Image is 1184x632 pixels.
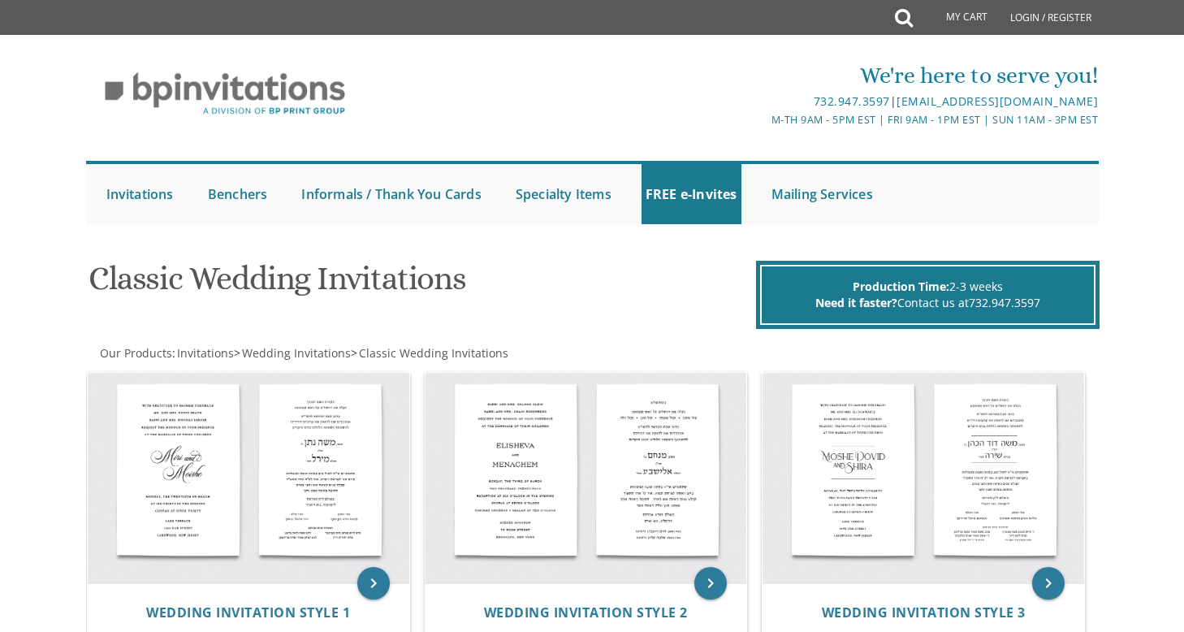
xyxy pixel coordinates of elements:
a: Specialty Items [512,164,616,224]
div: We're here to serve you! [424,59,1098,92]
a: Informals / Thank You Cards [297,164,485,224]
a: keyboard_arrow_right [357,567,390,600]
a: 732.947.3597 [969,295,1040,310]
a: Wedding Invitations [240,345,351,361]
img: Wedding Invitation Style 1 [88,373,409,584]
span: Wedding Invitation Style 2 [484,604,688,621]
span: Need it faster? [815,295,897,310]
div: | [424,92,1098,111]
h1: Classic Wedding Invitations [89,261,751,309]
span: Classic Wedding Invitations [359,345,508,361]
div: : [86,345,593,361]
a: Wedding Invitation Style 1 [146,605,350,621]
a: keyboard_arrow_right [694,567,727,600]
a: My Cart [911,2,999,34]
span: > [234,345,351,361]
a: Our Products [98,345,172,361]
a: Wedding Invitation Style 2 [484,605,688,621]
a: Invitations [102,164,178,224]
div: 2-3 weeks Contact us at [760,265,1095,325]
a: Mailing Services [767,164,877,224]
div: M-Th 9am - 5pm EST | Fri 9am - 1pm EST | Sun 11am - 3pm EST [424,111,1098,128]
img: BP Invitation Loft [86,60,365,128]
span: Wedding Invitation Style 1 [146,604,350,621]
span: > [351,345,508,361]
a: Benchers [204,164,272,224]
a: 732.947.3597 [814,93,890,109]
span: Invitations [177,345,234,361]
a: [EMAIL_ADDRESS][DOMAIN_NAME] [897,93,1098,109]
a: Invitations [175,345,234,361]
a: keyboard_arrow_right [1032,567,1065,600]
a: FREE e-Invites [642,164,741,224]
span: Wedding Invitations [242,345,351,361]
span: Production Time: [853,279,949,294]
img: Wedding Invitation Style 3 [763,373,1084,584]
a: Classic Wedding Invitations [357,345,508,361]
span: Wedding Invitation Style 3 [822,604,1026,621]
img: Wedding Invitation Style 2 [426,373,747,584]
a: Wedding Invitation Style 3 [822,605,1026,621]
